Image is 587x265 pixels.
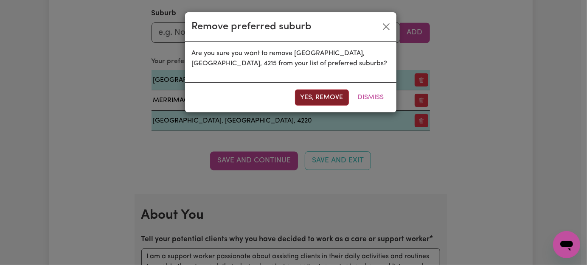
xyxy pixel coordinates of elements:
button: Dismiss [352,89,390,106]
p: Are you sure you want to remove [GEOGRAPHIC_DATA], [GEOGRAPHIC_DATA], 4215 from your list of pref... [192,48,390,69]
div: Remove preferred suburb [192,19,312,34]
button: Yes, remove [295,89,349,106]
iframe: Button to launch messaging window [553,231,580,258]
button: Close [379,20,393,33]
